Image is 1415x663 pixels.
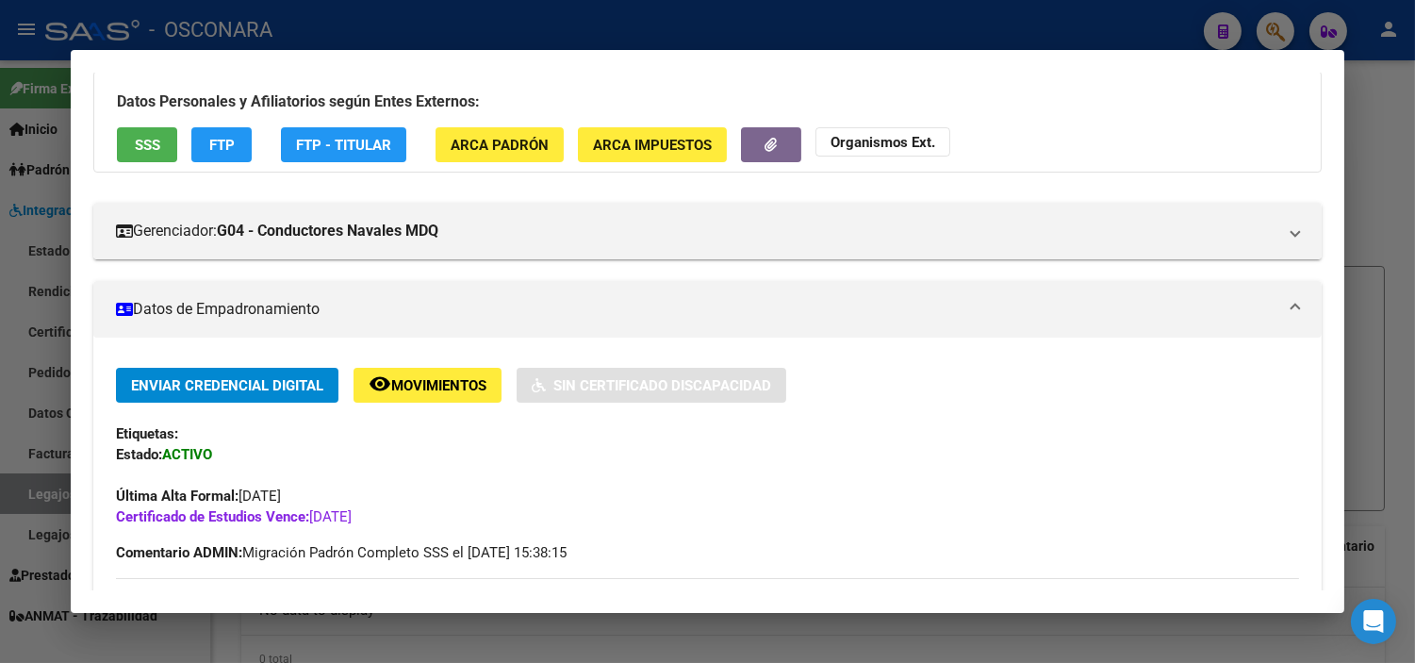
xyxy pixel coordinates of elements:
mat-icon: remove_red_eye [369,373,391,395]
span: SSS [135,137,160,154]
span: Movimientos [391,377,486,394]
div: Open Intercom Messenger [1351,599,1396,644]
strong: ACTIVO [162,446,212,463]
strong: Etiquetas: [116,425,178,442]
strong: Comentario ADMIN: [116,544,242,561]
button: FTP [191,127,252,162]
span: [DATE] [116,508,352,525]
strong: Certificado de Estudios Vence: [116,508,309,525]
strong: Estado: [116,446,162,463]
button: Movimientos [354,368,502,403]
span: [DATE] [116,488,281,505]
mat-expansion-panel-header: Gerenciador:G04 - Conductores Navales MDQ [93,203,1322,259]
span: Migración Padrón Completo SSS el [DATE] 15:38:15 [116,542,567,563]
button: ARCA Padrón [436,127,564,162]
strong: G04 - Conductores Navales MDQ [217,220,438,242]
span: ARCA Padrón [451,137,549,154]
button: Organismos Ext. [815,127,950,157]
button: ARCA Impuestos [578,127,727,162]
span: ARCA Impuestos [593,137,712,154]
button: Sin Certificado Discapacidad [517,368,786,403]
span: FTP [209,137,235,154]
mat-panel-title: Datos de Empadronamiento [116,298,1276,321]
h3: Datos Personales y Afiliatorios según Entes Externos: [117,91,1298,113]
mat-expansion-panel-header: Datos de Empadronamiento [93,281,1322,338]
button: FTP - Titular [281,127,406,162]
button: SSS [117,127,177,162]
strong: Última Alta Formal: [116,488,239,505]
span: Sin Certificado Discapacidad [553,377,771,394]
mat-panel-title: Gerenciador: [116,220,1276,242]
button: Enviar Credencial Digital [116,368,338,403]
strong: Organismos Ext. [831,134,935,151]
span: Enviar Credencial Digital [131,377,323,394]
span: FTP - Titular [296,137,391,154]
